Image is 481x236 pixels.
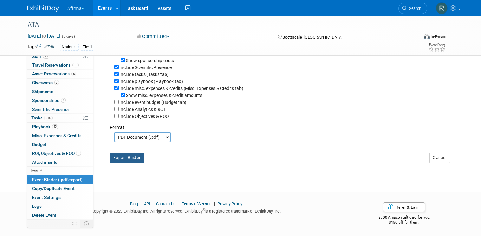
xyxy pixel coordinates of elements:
[62,35,75,39] span: (5 days)
[71,72,76,76] span: 8
[44,45,54,49] a: Edit
[31,168,38,173] span: less
[31,115,53,120] span: Tasks
[27,87,93,96] a: Shipments
[144,201,150,206] a: API
[283,35,342,40] span: Scottsdale, [GEOGRAPHIC_DATA]
[32,195,61,200] span: Event Settings
[60,44,79,50] div: National
[120,86,243,91] label: Include misc. expenses & credits (Misc. Expenses & Credits tab)
[120,72,169,77] label: Include tasks (Tasks tab)
[32,160,57,165] span: Attachments
[27,207,345,214] div: Copyright © 2025 ExhibitDay, Inc. All rights reserved. ExhibitDay is a registered trademark of Ex...
[27,61,93,69] a: Travel Reservations15
[54,80,59,85] span: 3
[126,93,202,98] label: Show misc. expenses & credit amounts
[218,201,242,206] a: Privacy Policy
[27,193,93,202] a: Event Settings
[27,52,93,61] a: Staff19
[429,153,450,163] button: Cancel
[52,124,58,129] span: 12
[27,33,61,39] span: [DATE] [DATE]
[32,142,46,147] span: Budget
[32,186,75,191] span: Copy/Duplicate Event
[156,201,176,206] a: Contact Us
[83,54,88,60] span: Potential Scheduling Conflict -- at least one attendee is tagged in another overlapping event.
[27,140,93,149] a: Budget
[120,100,186,105] label: Include event budget (Budget tab)
[203,208,205,212] sup: ®
[398,3,427,14] a: Search
[110,119,449,131] div: Format
[32,62,79,67] span: Travel Reservations
[32,213,56,218] span: Delete Event
[41,34,47,39] span: to
[407,6,421,11] span: Search
[72,63,79,67] span: 15
[27,175,93,184] a: Event Binder (.pdf export)
[383,202,425,212] a: Refer & Earn
[27,158,93,167] a: Attachments
[120,51,200,56] label: Include sponsorships (Sponsorships tab)
[424,34,430,39] img: Format-Inperson.png
[43,54,49,59] span: 19
[69,220,80,228] td: Personalize Event Tab Strip
[27,79,93,87] a: Giveaways3
[354,220,454,225] div: $150 off for them.
[27,131,93,140] a: Misc. Expenses & Credits
[27,114,93,122] a: Tasks91%
[120,65,172,70] label: Include Scientific Presence
[27,211,93,220] a: Delete Event
[61,98,66,103] span: 2
[27,70,93,78] a: Asset Reservations8
[32,54,49,59] span: Staff
[81,44,94,50] div: Tier 1
[25,19,410,30] div: ATA
[177,201,181,206] span: |
[32,80,59,85] span: Giveaways
[27,167,93,175] a: less
[27,184,93,193] a: Copy/Duplicate Event
[32,89,53,94] span: Shipments
[32,204,42,209] span: Logs
[27,202,93,211] a: Logs
[182,201,211,206] a: Terms of Service
[32,177,83,182] span: Event Binder (.pdf export)
[436,2,448,14] img: Randi LeBoyer
[27,105,93,114] a: Scientific Presence
[384,33,446,42] div: Event Format
[139,201,143,206] span: |
[27,123,93,131] a: Playbook12
[32,107,69,112] span: Scientific Presence
[32,133,81,138] span: Misc. Expenses & Credits
[212,201,217,206] span: |
[32,71,76,76] span: Asset Reservations
[428,43,445,47] div: Event Rating
[130,201,138,206] a: Blog
[80,220,93,228] td: Toggle Event Tabs
[120,79,183,84] label: Include playbook (Playbook tab)
[151,201,155,206] span: |
[134,33,172,40] button: Committed
[120,107,165,112] label: Include Analytics & ROI
[44,116,53,120] span: 91%
[32,151,81,156] span: ROI, Objectives & ROO
[32,98,66,103] span: Sponsorships
[126,58,174,63] label: Show sponsorship costs
[27,96,93,105] a: Sponsorships2
[354,211,454,225] div: $500 Amazon gift card for you,
[27,43,54,51] td: Tags
[27,5,59,12] img: ExhibitDay
[120,114,169,119] label: Include Objectives & ROO
[76,151,81,156] span: 6
[32,124,58,129] span: Playbook
[110,153,144,163] button: Export Binder
[27,149,93,158] a: ROI, Objectives & ROO6
[431,34,446,39] div: In-Person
